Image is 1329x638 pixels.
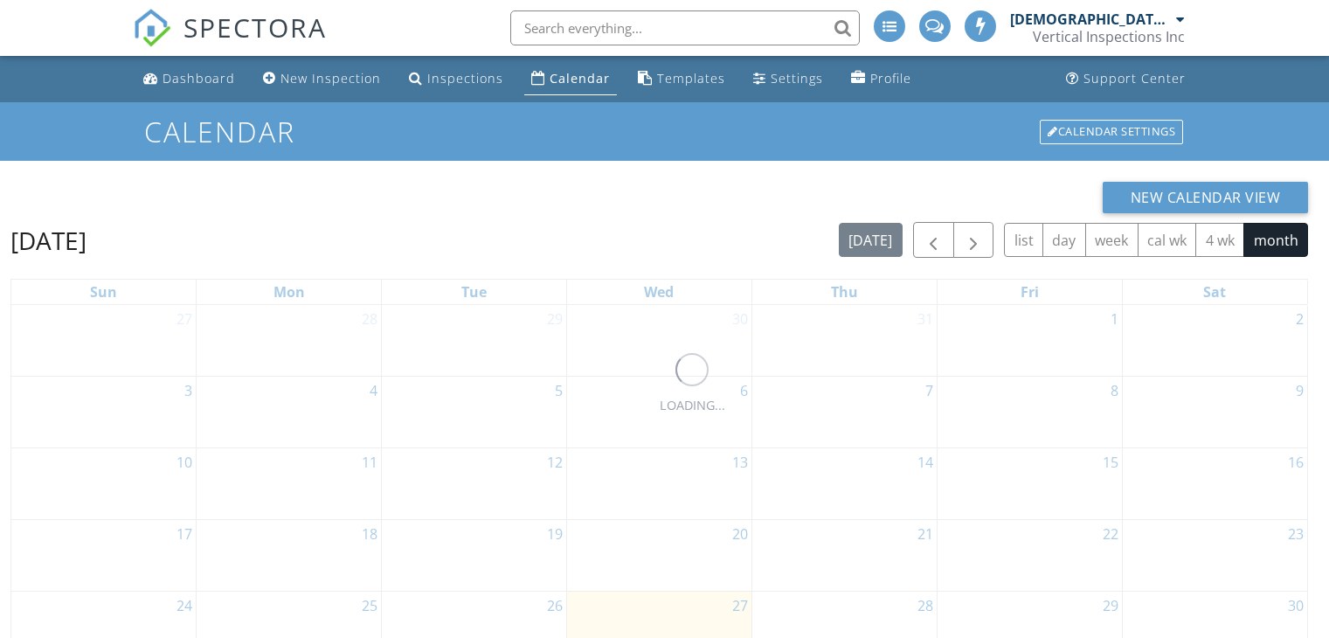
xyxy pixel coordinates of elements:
td: Go to August 4, 2025 [197,376,382,447]
div: Inspections [427,70,503,87]
div: Templates [657,70,725,87]
a: Go to August 4, 2025 [366,377,381,405]
td: Go to August 14, 2025 [751,447,937,519]
div: New Inspection [280,70,381,87]
a: Go to August 18, 2025 [358,520,381,548]
td: Go to August 3, 2025 [11,376,197,447]
button: cal wk [1138,223,1197,257]
a: Monday [270,280,308,304]
td: Go to August 16, 2025 [1122,447,1307,519]
input: Search everything... [510,10,860,45]
button: Next month [953,222,994,258]
a: Go to August 23, 2025 [1284,520,1307,548]
a: Tuesday [458,280,490,304]
td: Go to August 18, 2025 [197,519,382,591]
td: Go to August 19, 2025 [382,519,567,591]
a: Go to August 16, 2025 [1284,448,1307,476]
td: Go to August 11, 2025 [197,447,382,519]
a: Wednesday [640,280,677,304]
a: Sunday [87,280,121,304]
td: Go to July 27, 2025 [11,305,197,377]
button: [DATE] [839,223,903,257]
button: week [1085,223,1139,257]
td: Go to August 21, 2025 [751,519,937,591]
a: Go to August 6, 2025 [737,377,751,405]
a: Thursday [827,280,862,304]
button: list [1004,223,1043,257]
td: Go to August 15, 2025 [937,447,1122,519]
a: Go to August 8, 2025 [1107,377,1122,405]
img: The Best Home Inspection Software - Spectora [133,9,171,47]
a: Go to August 25, 2025 [358,592,381,620]
div: LOADING... [660,396,725,415]
button: New Calendar View [1103,182,1309,213]
a: Templates [631,63,732,95]
td: Go to July 29, 2025 [382,305,567,377]
a: Dashboard [136,63,242,95]
a: Go to August 3, 2025 [181,377,196,405]
a: Go to August 30, 2025 [1284,592,1307,620]
td: Go to August 10, 2025 [11,447,197,519]
a: Go to July 28, 2025 [358,305,381,333]
td: Go to August 17, 2025 [11,519,197,591]
a: Go to August 5, 2025 [551,377,566,405]
button: month [1243,223,1308,257]
td: Go to August 2, 2025 [1122,305,1307,377]
h1: Calendar [144,116,1185,147]
a: Go to August 2, 2025 [1292,305,1307,333]
a: Go to August 17, 2025 [173,520,196,548]
a: Go to August 24, 2025 [173,592,196,620]
div: Calendar [550,70,610,87]
div: Vertical Inspections Inc [1033,28,1185,45]
a: Go to August 21, 2025 [914,520,937,548]
a: Go to August 15, 2025 [1099,448,1122,476]
span: SPECTORA [183,9,327,45]
a: Support Center [1059,63,1193,95]
a: Go to August 12, 2025 [543,448,566,476]
a: Inspections [402,63,510,95]
a: Go to August 11, 2025 [358,448,381,476]
a: Go to August 22, 2025 [1099,520,1122,548]
a: Go to August 27, 2025 [729,592,751,620]
a: Go to August 7, 2025 [922,377,937,405]
div: Calendar Settings [1040,120,1183,144]
a: Go to August 1, 2025 [1107,305,1122,333]
button: day [1042,223,1086,257]
button: 4 wk [1195,223,1244,257]
a: SPECTORA [133,24,327,60]
button: Previous month [913,222,954,258]
div: Profile [870,70,911,87]
td: Go to July 31, 2025 [751,305,937,377]
td: Go to August 8, 2025 [937,376,1122,447]
a: Profile [844,63,918,95]
td: Go to August 23, 2025 [1122,519,1307,591]
div: Dashboard [163,70,235,87]
a: Go to July 29, 2025 [543,305,566,333]
td: Go to July 30, 2025 [567,305,752,377]
td: Go to July 28, 2025 [197,305,382,377]
div: Support Center [1083,70,1186,87]
a: Friday [1017,280,1042,304]
a: Go to August 19, 2025 [543,520,566,548]
a: Go to August 14, 2025 [914,448,937,476]
div: [DEMOGRAPHIC_DATA][PERSON_NAME] [1010,10,1172,28]
a: Go to August 13, 2025 [729,448,751,476]
a: Calendar [524,63,617,95]
h2: [DATE] [10,223,87,258]
a: Go to August 28, 2025 [914,592,937,620]
a: Go to August 9, 2025 [1292,377,1307,405]
td: Go to August 6, 2025 [567,376,752,447]
td: Go to August 12, 2025 [382,447,567,519]
a: Calendar Settings [1038,118,1185,146]
td: Go to August 9, 2025 [1122,376,1307,447]
a: Go to July 27, 2025 [173,305,196,333]
td: Go to August 1, 2025 [937,305,1122,377]
td: Go to August 20, 2025 [567,519,752,591]
a: Go to August 29, 2025 [1099,592,1122,620]
a: Saturday [1200,280,1229,304]
a: New Inspection [256,63,388,95]
td: Go to August 7, 2025 [751,376,937,447]
a: Go to July 30, 2025 [729,305,751,333]
td: Go to August 13, 2025 [567,447,752,519]
a: Go to August 26, 2025 [543,592,566,620]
